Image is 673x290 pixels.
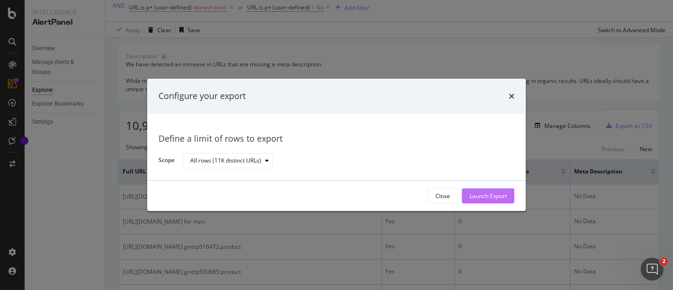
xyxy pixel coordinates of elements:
div: Define a limit of rows to export [159,133,514,145]
button: All rows (11K distinct URLs) [182,153,273,168]
iframe: Intercom live chat [641,258,664,281]
div: Close [435,192,450,200]
div: Configure your export [159,90,246,102]
div: Launch Export [469,192,507,200]
button: Launch Export [462,189,514,204]
div: modal [147,79,526,211]
div: All rows (11K distinct URLs) [190,158,261,163]
label: Scope [159,156,175,167]
div: times [509,90,514,102]
span: 2 [660,258,668,265]
button: Close [427,189,458,204]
